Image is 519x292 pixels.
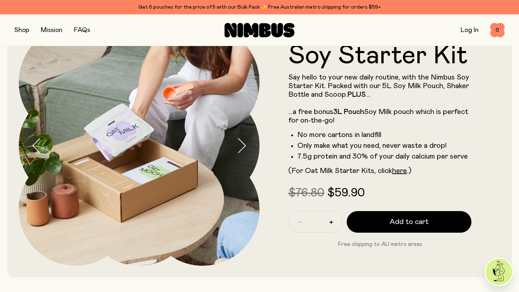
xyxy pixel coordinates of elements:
[288,73,471,125] p: Say hello to your new daily routine, with the Nimbus Soy Starter Kit. Packed with our 5L Soy Milk...
[288,240,471,248] p: Free shipping to AU metro areas
[297,152,471,161] li: 7.5g protein and 30% of your daily calcium per serve
[461,27,479,33] a: Log In
[297,131,471,139] li: No more cartons in landfill
[327,187,365,199] span: $59.90
[485,259,512,285] img: agent
[347,91,366,98] strong: PLUS
[390,217,429,227] span: Add to cart
[392,167,407,174] a: here
[288,167,392,174] span: (For Oat Milk Starter Kits, click
[14,3,505,12] div: Get 6 pouches for the price of 5 with our Bulk Pack ✨ Free Australian metro shipping for orders $59+
[41,27,62,33] a: Mission
[297,141,471,150] li: Only make what you need, never waste a drop!
[74,27,90,33] a: FAQs
[490,23,505,37] button: 0
[347,211,471,233] button: Add to cart
[288,187,324,199] span: $76.80
[288,43,471,69] h1: Soy Starter Kit
[407,167,412,174] span: .)
[333,108,342,115] strong: 3L
[344,108,364,115] strong: Pouch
